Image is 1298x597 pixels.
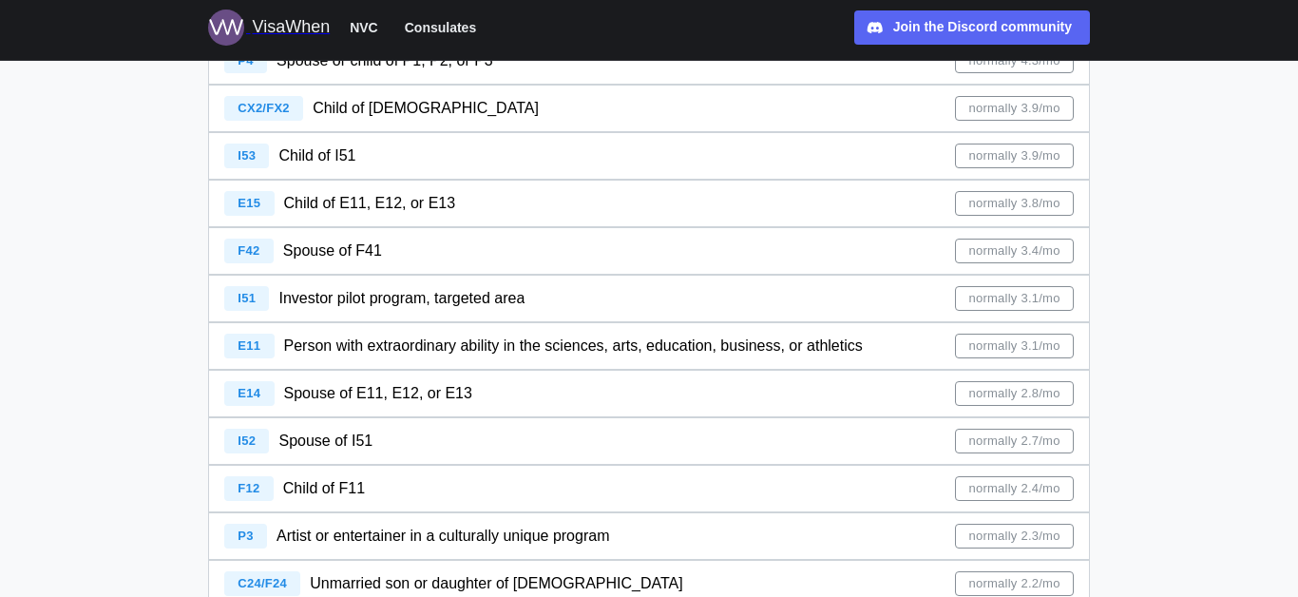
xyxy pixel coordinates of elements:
span: E14 [238,386,260,400]
span: Artist or entertainer in a culturally unique program [277,528,609,544]
span: Spouse of F41 [283,242,382,259]
span: normally 3.9/mo [968,144,1059,167]
span: normally 2.7/mo [968,430,1059,453]
span: NVC [350,16,378,39]
span: normally 2.2/mo [968,572,1059,595]
span: Child of I51 [278,147,355,164]
span: Consulates [405,16,476,39]
span: Child of E11, E12, or E13 [284,195,456,211]
div: Join the Discord community [893,17,1072,38]
span: Spouse of E11, E12, or E13 [284,385,472,401]
span: normally 3.1/mo [968,287,1059,310]
button: NVC [341,15,387,40]
span: Person with extraordinary ability in the sciences, arts, education, business, or athletics [284,337,863,354]
span: E15 [238,196,260,210]
a: CX2/FX2 Child of [DEMOGRAPHIC_DATA]normally 3.9/mo [208,85,1090,132]
button: Consulates [396,15,485,40]
span: CX2/FX2 [238,101,290,115]
a: E11 Person with extraordinary ability in the sciences, arts, education, business, or athleticsnor... [208,322,1090,370]
span: Child of [DEMOGRAPHIC_DATA] [313,100,539,116]
span: P4 [238,53,253,67]
a: I53 Child of I51normally 3.9/mo [208,132,1090,180]
span: normally 3.1/mo [968,335,1059,357]
span: C24/F24 [238,576,287,590]
span: Spouse or child of P1, P2, or P3 [277,52,493,68]
a: P3 Artist or entertainer in a culturally unique programnormally 2.3/mo [208,512,1090,560]
a: F12 Child of F11normally 2.4/mo [208,465,1090,512]
span: P3 [238,529,253,543]
span: F42 [238,243,259,258]
span: Spouse of I51 [278,433,372,449]
a: Join the Discord community [854,10,1090,45]
span: I51 [238,291,256,305]
span: Child of F11 [283,480,365,496]
div: VisaWhen [252,14,330,41]
span: normally 2.3/mo [968,525,1059,548]
span: normally 3.9/mo [968,97,1059,120]
a: F42 Spouse of F41normally 3.4/mo [208,227,1090,275]
span: I53 [238,148,256,163]
span: Investor pilot program, targeted area [278,290,525,306]
a: Logo for VisaWhen VisaWhen [208,10,330,46]
span: normally 2.4/mo [968,477,1059,500]
a: I52 Spouse of I51normally 2.7/mo [208,417,1090,465]
span: I52 [238,433,256,448]
span: normally 3.8/mo [968,192,1059,215]
a: E15 Child of E11, E12, or E13normally 3.8/mo [208,180,1090,227]
span: normally 2.8/mo [968,382,1059,405]
span: Unmarried son or daughter of [DEMOGRAPHIC_DATA] [310,575,682,591]
a: P4 Spouse or child of P1, P2, or P3normally 4.3/mo [208,37,1090,85]
span: normally 4.3/mo [968,49,1059,72]
span: normally 3.4/mo [968,240,1059,262]
span: E11 [238,338,260,353]
a: E14 Spouse of E11, E12, or E13normally 2.8/mo [208,370,1090,417]
span: F12 [238,481,259,495]
img: Logo for VisaWhen [208,10,244,46]
a: I51 Investor pilot program, targeted areanormally 3.1/mo [208,275,1090,322]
